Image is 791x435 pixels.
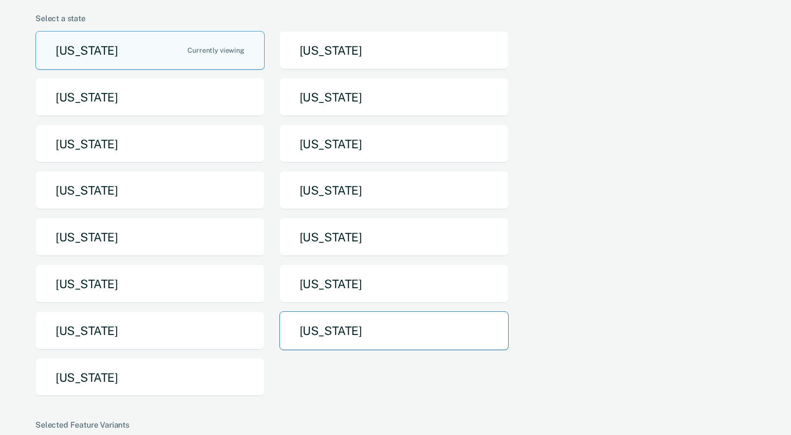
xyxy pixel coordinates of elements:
[35,311,265,350] button: [US_STATE]
[35,420,752,430] div: Selected Feature Variants
[279,31,509,70] button: [US_STATE]
[35,358,265,397] button: [US_STATE]
[35,218,265,257] button: [US_STATE]
[35,125,265,164] button: [US_STATE]
[279,125,509,164] button: [US_STATE]
[35,171,265,210] button: [US_STATE]
[35,265,265,303] button: [US_STATE]
[35,14,752,23] div: Select a state
[279,265,509,303] button: [US_STATE]
[279,78,509,117] button: [US_STATE]
[279,218,509,257] button: [US_STATE]
[35,78,265,117] button: [US_STATE]
[35,31,265,70] button: [US_STATE]
[279,311,509,350] button: [US_STATE]
[279,171,509,210] button: [US_STATE]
